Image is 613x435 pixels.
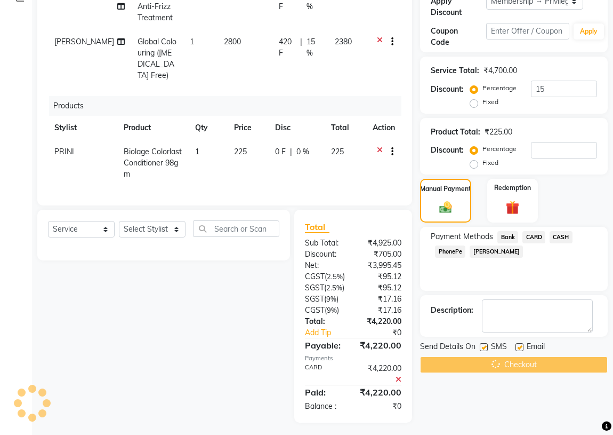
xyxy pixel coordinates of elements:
span: 2.5% [326,283,342,292]
span: 1 [190,37,194,46]
div: Total: [297,316,353,327]
span: 0 F [275,146,286,157]
div: ₹705.00 [353,249,410,260]
span: [PERSON_NAME] [54,37,114,46]
div: ( ) [297,305,353,316]
label: Manual Payment [420,184,471,194]
img: _gift.svg [502,199,524,216]
div: ₹4,220.00 [352,386,409,399]
div: Discount: [431,84,464,95]
div: Paid: [297,386,352,399]
div: ₹3,995.45 [353,260,410,271]
div: Description: [431,305,473,316]
div: ₹95.12 [353,271,410,282]
div: ₹4,925.00 [353,238,410,249]
div: Payable: [297,339,352,352]
div: Sub Total: [297,238,353,249]
span: Send Details On [420,341,475,354]
span: 225 [234,147,247,156]
div: Discount: [297,249,353,260]
img: _cash.svg [435,200,456,215]
input: Enter Offer / Coupon Code [486,23,569,39]
span: 420 F [279,36,296,59]
span: CGST [305,305,325,315]
span: 9% [327,306,337,314]
label: Redemption [494,183,531,193]
div: ( ) [297,282,353,294]
div: ₹4,220.00 [352,339,409,352]
label: Fixed [482,158,498,168]
div: ₹225.00 [485,126,512,138]
span: Bank [497,231,518,243]
div: ₹0 [362,327,409,338]
span: | [290,146,292,157]
div: ₹17.16 [353,305,410,316]
span: Global Colouring ([MEDICAL_DATA] Free) [138,37,176,80]
span: 9% [326,295,336,303]
span: 2.5% [327,272,343,281]
div: ₹95.12 [353,282,410,294]
div: Product Total: [431,126,480,138]
span: [PERSON_NAME] [470,246,523,258]
th: Stylist [48,116,117,140]
th: Product [117,116,189,140]
span: SGST [305,283,324,292]
span: 1 [195,147,199,156]
span: Total [305,222,329,233]
th: Price [228,116,269,140]
span: Email [527,341,545,354]
div: Balance : [297,401,353,412]
div: ₹4,220.00 [353,363,410,385]
label: Percentage [482,83,517,93]
input: Search or Scan [193,220,279,237]
span: PhonePe [435,246,465,258]
div: Discount: [431,145,464,156]
span: CASH [550,231,572,243]
div: Net: [297,260,353,271]
label: Fixed [482,97,498,107]
div: ( ) [297,271,353,282]
th: Action [366,116,401,140]
span: SGST [305,294,324,304]
div: ₹4,700.00 [483,65,517,76]
div: Payments [305,354,401,363]
span: Payment Methods [431,231,493,242]
div: Service Total: [431,65,479,76]
span: CARD [522,231,545,243]
span: 2380 [335,37,352,46]
span: 2800 [224,37,241,46]
span: Biolage Colorlast Conditioner 98gm [124,147,182,179]
span: 15 % [307,36,322,59]
div: Coupon Code [431,26,486,48]
span: PRINI [54,147,74,156]
th: Disc [269,116,325,140]
button: Apply [574,23,604,39]
div: ₹4,220.00 [353,316,410,327]
div: Products [49,96,409,116]
th: Qty [189,116,228,140]
div: ₹17.16 [353,294,410,305]
th: Total [325,116,366,140]
span: 225 [331,147,344,156]
span: | [300,36,302,59]
span: CGST [305,272,325,281]
div: CARD [297,363,353,385]
a: Add Tip [297,327,362,338]
label: Percentage [482,144,517,154]
div: ₹0 [353,401,410,412]
span: SMS [491,341,507,354]
div: ( ) [297,294,353,305]
span: 0 % [296,146,309,157]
